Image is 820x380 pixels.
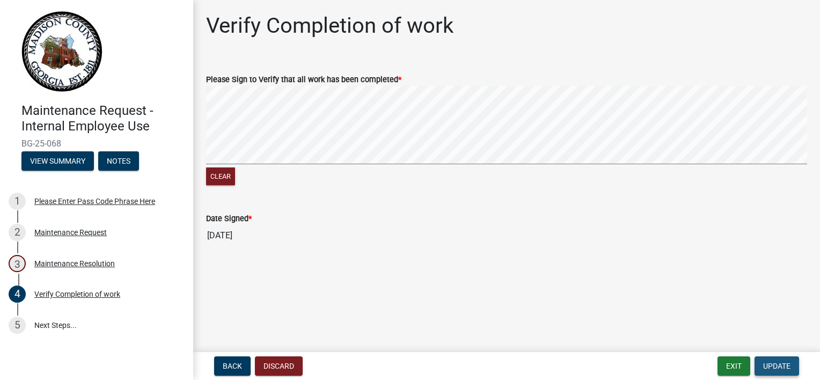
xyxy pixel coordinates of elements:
label: Please Sign to Verify that all work has been completed [206,76,401,84]
button: Update [755,356,799,376]
span: BG-25-068 [21,138,172,149]
div: 3 [9,255,26,272]
span: Update [763,362,790,370]
div: 4 [9,286,26,303]
div: Maintenance Resolution [34,260,115,267]
wm-modal-confirm: Notes [98,157,139,166]
img: Madison County, Georgia [21,11,102,92]
wm-modal-confirm: Summary [21,157,94,166]
button: Discard [255,356,303,376]
button: Exit [717,356,750,376]
button: View Summary [21,151,94,171]
div: 2 [9,224,26,241]
div: Maintenance Request [34,229,107,236]
div: Please Enter Pass Code Phrase Here [34,198,155,205]
div: 5 [9,317,26,334]
button: Clear [206,167,235,185]
button: Back [214,356,251,376]
label: Date Signed [206,215,252,223]
button: Notes [98,151,139,171]
div: 1 [9,193,26,210]
div: Verify Completion of work [34,290,120,298]
h1: Verify Completion of work [206,13,453,39]
span: Back [223,362,242,370]
h4: Maintenance Request - Internal Employee Use [21,103,185,134]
